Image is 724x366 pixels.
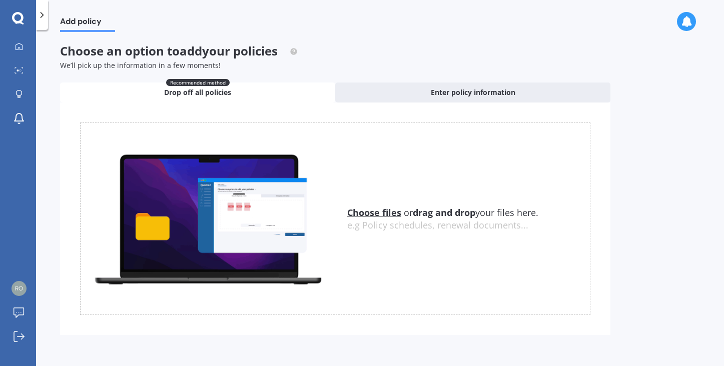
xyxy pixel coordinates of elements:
span: Enter policy information [431,87,515,97]
span: Choose an option [60,42,298,59]
img: a0454587613c54829f42223d625f1f64 [12,281,27,296]
span: Drop off all policies [164,87,231,97]
span: Recommended method [166,79,230,86]
span: We’ll pick up the information in a few moments! [60,60,221,70]
u: Choose files [347,206,401,218]
img: upload.de96410c8ce839c3fdd5.gif [81,148,335,289]
span: or your files here. [347,206,538,218]
span: Add policy [60,16,115,30]
div: e.g Policy schedules, renewal documents... [347,220,590,231]
span: to add your policies [167,42,278,59]
b: drag and drop [413,206,475,218]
